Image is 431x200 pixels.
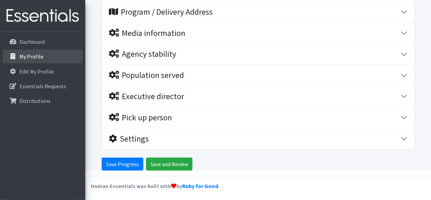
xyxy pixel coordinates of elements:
[109,28,185,38] div: Media information
[3,4,83,27] img: HumanEssentials
[102,107,414,128] button: Pick up person
[109,49,176,59] div: Agency stability
[3,35,83,49] a: Dashboard
[3,94,83,108] a: Distributions
[19,53,43,60] p: My Profile
[19,68,54,75] p: Edit My Profile
[3,79,83,93] a: Essentials Requests
[102,129,414,149] button: Settings
[146,158,192,171] input: Save and Review
[102,86,414,107] button: Executive director
[3,65,83,78] a: Edit My Profile
[3,50,83,63] a: My Profile
[102,44,414,65] button: Agency stability
[182,183,218,189] a: Ruby for Good
[102,23,414,44] button: Media information
[91,183,219,189] strong: Human Essentials was built with by .
[109,113,172,123] div: Pick up person
[109,134,149,144] div: Settings
[109,92,184,102] div: Executive director
[19,38,45,45] p: Dashboard
[109,70,184,80] div: Population served
[102,2,414,23] button: Program / Delivery Address
[102,158,143,171] input: Save Progress
[19,97,51,104] p: Distributions
[102,65,414,86] button: Population served
[19,83,66,90] p: Essentials Requests
[109,7,213,17] div: Program / Delivery Address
